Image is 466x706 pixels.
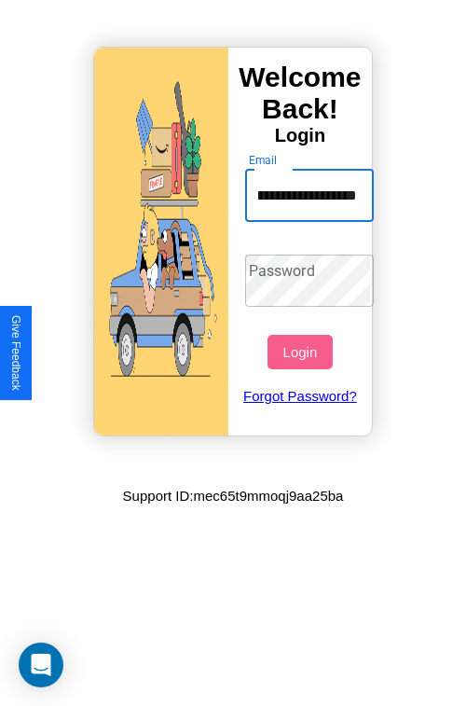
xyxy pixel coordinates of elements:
div: Open Intercom Messenger [19,643,63,687]
h4: Login [228,125,372,146]
button: Login [267,335,332,369]
p: Support ID: mec65t9mmoqj9aa25ba [123,483,344,508]
label: Email [249,152,278,168]
h3: Welcome Back! [228,62,372,125]
img: gif [94,48,228,436]
div: Give Feedback [9,315,22,391]
a: Forgot Password? [236,369,365,422]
